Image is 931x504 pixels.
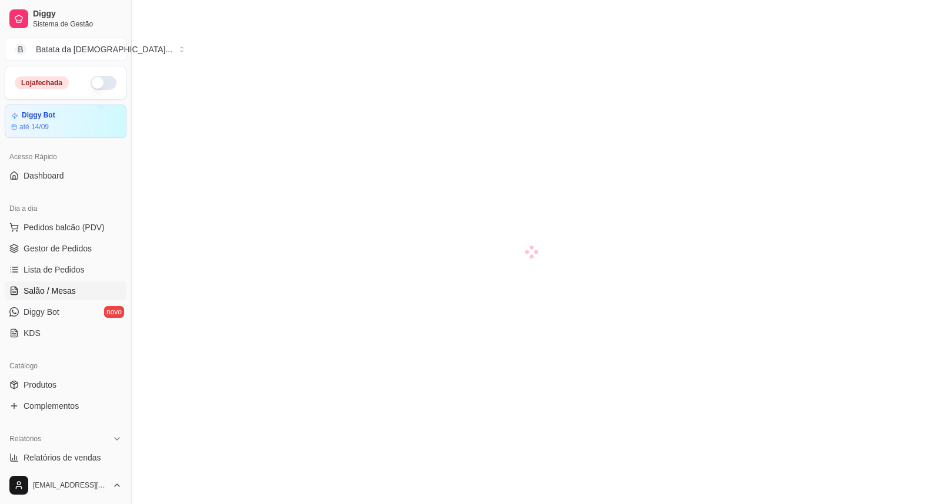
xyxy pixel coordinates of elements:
article: até 14/09 [19,122,49,132]
div: Dia a dia [5,199,126,218]
span: Relatórios [9,434,41,443]
a: Produtos [5,375,126,394]
a: Salão / Mesas [5,281,126,300]
span: Gestor de Pedidos [24,243,92,254]
span: Diggy Bot [24,306,59,318]
span: Pedidos balcão (PDV) [24,221,105,233]
a: KDS [5,324,126,342]
div: Batata da [DEMOGRAPHIC_DATA] ... [36,43,172,55]
button: [EMAIL_ADDRESS][DOMAIN_NAME] [5,471,126,499]
span: Sistema de Gestão [33,19,122,29]
article: Diggy Bot [22,111,55,120]
span: B [15,43,26,55]
a: Gestor de Pedidos [5,239,126,258]
div: Acesso Rápido [5,147,126,166]
span: Relatórios de vendas [24,452,101,463]
span: Complementos [24,400,79,412]
div: Catálogo [5,357,126,375]
button: Pedidos balcão (PDV) [5,218,126,237]
span: KDS [24,327,41,339]
a: Relatórios de vendas [5,448,126,467]
a: Diggy Botnovo [5,303,126,321]
span: Diggy [33,9,122,19]
button: Alterar Status [91,76,116,90]
span: [EMAIL_ADDRESS][DOMAIN_NAME] [33,481,108,490]
span: Salão / Mesas [24,285,76,297]
a: Lista de Pedidos [5,260,126,279]
span: Lista de Pedidos [24,264,85,275]
a: Dashboard [5,166,126,185]
a: DiggySistema de Gestão [5,5,126,33]
a: Diggy Botaté 14/09 [5,105,126,138]
span: Dashboard [24,170,64,182]
div: Loja fechada [15,76,69,89]
span: Produtos [24,379,56,391]
a: Complementos [5,397,126,415]
button: Select a team [5,38,126,61]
